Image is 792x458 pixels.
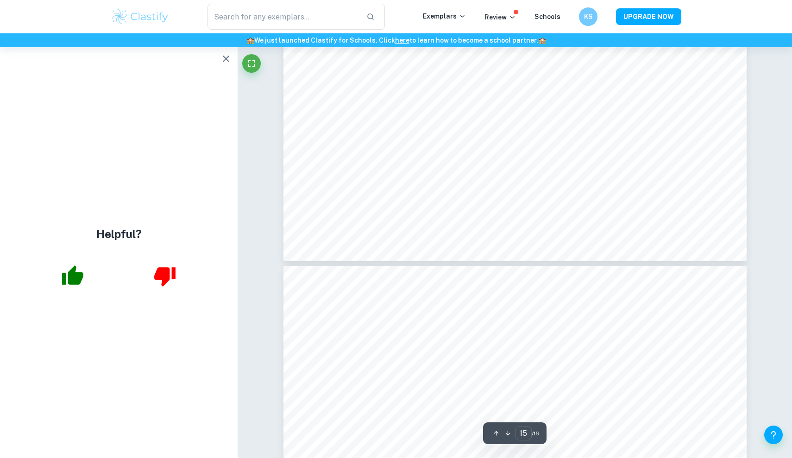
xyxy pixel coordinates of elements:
button: Fullscreen [242,54,261,73]
button: KS [579,7,597,26]
span: / 16 [532,429,539,438]
span: 🏫 [246,37,254,44]
span: 🏫 [538,37,546,44]
p: Review [484,12,516,22]
h6: We just launched Clastify for Schools. Click to learn how to become a school partner. [2,35,790,45]
a: here [395,37,409,44]
p: Exemplars [423,11,466,21]
h6: KS [583,12,594,22]
input: Search for any exemplars... [207,4,359,30]
button: Help and Feedback [764,426,783,444]
a: Schools [534,13,560,20]
img: Clastify logo [111,7,170,26]
h4: Helpful? [96,226,142,242]
button: UPGRADE NOW [616,8,681,25]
